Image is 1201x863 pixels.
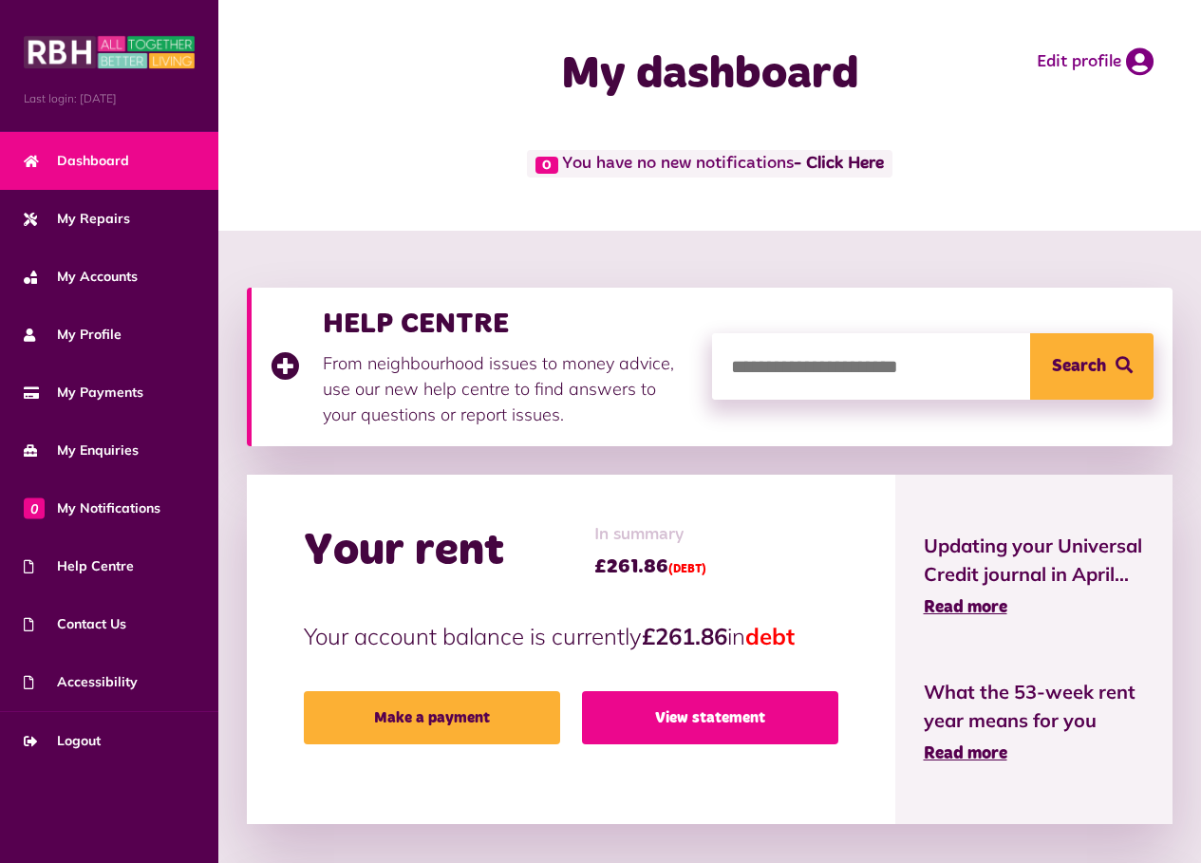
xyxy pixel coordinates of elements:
span: What the 53-week rent year means for you [924,678,1145,735]
strong: £261.86 [642,622,727,650]
a: View statement [582,691,838,744]
img: MyRBH [24,33,195,71]
span: Logout [24,731,101,751]
span: 0 [24,497,45,518]
span: My Profile [24,325,122,345]
span: Last login: [DATE] [24,90,195,107]
a: Updating your Universal Credit journal in April... Read more [924,532,1145,621]
button: Search [1030,333,1154,400]
span: Help Centre [24,556,134,576]
span: £261.86 [594,553,706,581]
span: Contact Us [24,614,126,634]
p: Your account balance is currently in [304,619,838,653]
span: Read more [924,599,1007,616]
span: My Payments [24,383,143,403]
a: - Click Here [794,156,884,173]
span: My Repairs [24,209,130,229]
span: Dashboard [24,151,129,171]
span: Updating your Universal Credit journal in April... [924,532,1145,589]
span: My Notifications [24,498,160,518]
span: Search [1052,333,1106,400]
span: My Accounts [24,267,138,287]
span: Read more [924,745,1007,762]
a: What the 53-week rent year means for you Read more [924,678,1145,767]
h1: My dashboard [483,47,937,103]
span: debt [745,622,795,650]
a: Edit profile [1037,47,1154,76]
p: From neighbourhood issues to money advice, use our new help centre to find answers to your questi... [323,350,693,427]
span: 0 [535,157,558,174]
a: Make a payment [304,691,560,744]
span: (DEBT) [668,564,706,575]
span: In summary [594,522,706,548]
h2: Your rent [304,524,504,579]
h3: HELP CENTRE [323,307,693,341]
span: My Enquiries [24,441,139,460]
span: You have no new notifications [527,150,892,178]
span: Accessibility [24,672,138,692]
